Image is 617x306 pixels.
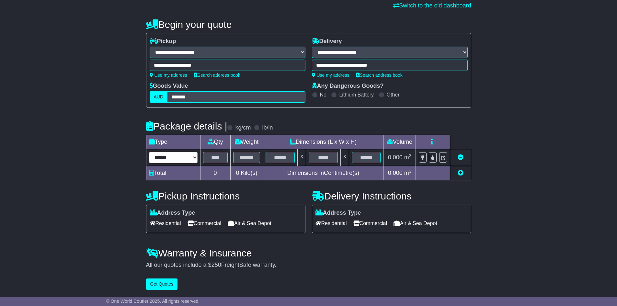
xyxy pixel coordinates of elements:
label: Lithium Battery [339,92,374,98]
a: Use my address [312,73,349,78]
label: No [320,92,326,98]
h4: Warranty & Insurance [146,248,471,258]
span: m [404,154,412,161]
label: lb/in [262,124,273,131]
td: Qty [200,135,230,149]
td: Volume [383,135,416,149]
label: Goods Value [150,83,188,90]
span: 0 [236,170,239,176]
a: Switch to the old dashboard [393,2,471,9]
span: 0.000 [388,154,403,161]
sup: 3 [409,169,412,174]
h4: Package details | [146,121,227,131]
label: Any Dangerous Goods? [312,83,384,90]
a: Search address book [356,73,403,78]
button: Get Quotes [146,278,178,290]
a: Add new item [458,170,463,176]
span: Commercial [353,218,387,228]
a: Search address book [194,73,240,78]
td: Dimensions in Centimetre(s) [263,166,383,180]
label: Pickup [150,38,176,45]
sup: 3 [409,153,412,158]
td: Dimensions (L x W x H) [263,135,383,149]
span: Air & Sea Depot [228,218,271,228]
td: Type [146,135,200,149]
td: x [340,149,349,166]
span: 250 [211,262,221,268]
span: 0.000 [388,170,403,176]
label: Address Type [315,210,361,217]
label: Delivery [312,38,342,45]
h4: Delivery Instructions [312,191,471,201]
span: Air & Sea Depot [394,218,437,228]
span: Residential [150,218,181,228]
td: x [298,149,306,166]
td: 0 [200,166,230,180]
label: kg/cm [235,124,251,131]
td: Weight [230,135,263,149]
span: Residential [315,218,347,228]
td: Kilo(s) [230,166,263,180]
span: © One World Courier 2025. All rights reserved. [106,299,200,304]
h4: Begin your quote [146,19,471,30]
td: Total [146,166,200,180]
h4: Pickup Instructions [146,191,305,201]
a: Remove this item [458,154,463,161]
div: All our quotes include a $ FreightSafe warranty. [146,262,471,269]
a: Use my address [150,73,187,78]
label: Address Type [150,210,195,217]
label: Other [387,92,400,98]
span: Commercial [188,218,221,228]
label: AUD [150,91,168,103]
span: m [404,170,412,176]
